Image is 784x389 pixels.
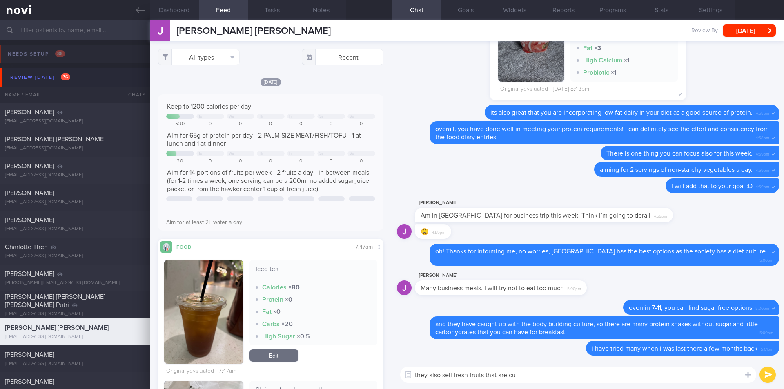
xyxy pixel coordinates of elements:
div: We [229,151,234,156]
div: [PERSON_NAME] [415,271,611,280]
div: [EMAIL_ADDRESS][DOMAIN_NAME] [5,334,145,340]
div: Su [350,151,354,156]
strong: × 20 [281,321,293,327]
div: 0 [347,121,375,127]
span: [PERSON_NAME] [5,271,54,277]
span: Aim for 14 portions of fruits per week - 2 fruits a day - in between meals (for 1-2 times a week,... [167,169,369,192]
div: Fr [289,114,293,119]
span: overall, you have done well in meeting your protein requirements! I can definitely see the effort... [435,126,769,140]
span: [PERSON_NAME] [PERSON_NAME] [5,136,105,142]
strong: Probiotic [583,69,609,76]
strong: Protein [262,296,283,303]
strong: × 0.5 [297,333,310,340]
div: Th [259,151,263,156]
div: [PERSON_NAME] [415,198,697,208]
span: Aim for 65g of protein per day - 2 PALM SIZE MEAT/FISH/TOFU - 1 at lunch and 1 at dinner [167,132,361,147]
img: Iced tea [164,260,243,365]
span: 4:59pm [654,211,667,219]
span: 5:00pm [759,328,773,336]
div: 0 [227,158,254,164]
strong: × 0 [285,296,292,303]
span: 36 [61,73,70,80]
div: Sa [319,114,324,119]
span: 5:00pm [759,256,773,263]
span: Am in [GEOGRAPHIC_DATA] for business trip this week. Think I’m going to derail [421,212,650,219]
strong: Calories [262,284,287,291]
div: [EMAIL_ADDRESS][DOMAIN_NAME] [5,199,145,205]
div: Food [172,243,205,250]
strong: × 1 [624,57,630,64]
div: 0 [196,158,224,164]
span: [PERSON_NAME] [PERSON_NAME] [PERSON_NAME] Putri [5,293,105,308]
span: Keep to 1200 calories per day [167,103,251,110]
span: [PERSON_NAME] [PERSON_NAME] [5,325,109,331]
div: Originally evaluated – 7:47am [166,368,236,375]
span: i have tried many when i was last there a few months back [592,345,757,352]
span: I will add that to your goal :D [671,183,753,189]
strong: × 1 [611,69,617,76]
div: [EMAIL_ADDRESS][DOMAIN_NAME] [5,253,145,259]
span: 4:59pm [756,166,769,173]
div: [EMAIL_ADDRESS][DOMAIN_NAME] [5,361,145,367]
div: [PERSON_NAME][EMAIL_ADDRESS][DOMAIN_NAME] [5,280,145,286]
div: Su [350,114,354,119]
strong: Fat [262,309,272,315]
div: Iced tea [256,265,372,279]
div: 0 [257,158,285,164]
div: 0 [317,121,345,127]
span: 😩 [421,229,429,235]
div: Needs setup [6,49,67,60]
span: oh! Thanks for informing me, no worries, [GEOGRAPHIC_DATA] has the best options as the society ha... [435,248,766,255]
span: 5:00pm [567,284,581,292]
span: 88 [55,50,65,57]
div: 0 [227,121,254,127]
span: 5:00pm [755,304,769,311]
div: 20 [166,158,194,164]
span: [PERSON_NAME] [PERSON_NAME] [176,26,331,36]
div: 0 [347,158,375,164]
div: Originally evaluated – [DATE] 8:43pm [500,86,589,93]
span: 7:47am [355,244,373,250]
div: 0 [287,121,315,127]
span: Charlotte Then [5,244,48,250]
span: Many business meals. I will try not to eat too much [421,285,564,291]
div: 530 [166,121,194,127]
div: [EMAIL_ADDRESS][DOMAIN_NAME] [5,311,145,317]
div: We [229,114,234,119]
span: Review By [691,27,718,35]
span: [DATE] [261,78,281,86]
span: and they have caught up with the body building culture, so there are many protein shakes without ... [435,321,758,336]
span: [PERSON_NAME] [5,190,54,196]
div: Th [259,114,263,119]
div: Sa [319,151,324,156]
span: [PERSON_NAME] [5,378,54,385]
span: [PERSON_NAME] [5,351,54,358]
strong: × 0 [273,309,281,315]
span: aiming for 2 servings of non-starchy vegetables a day. [600,167,753,173]
strong: × 80 [288,284,300,291]
span: 4:58pm [756,133,769,141]
div: 0 [257,121,285,127]
span: 4:59pm [432,228,445,236]
span: 4:58pm [756,109,769,116]
div: 0 [317,158,345,164]
span: There is one thing you can focus also for this week. [606,150,753,157]
div: Chats [117,87,150,103]
div: 0 [196,121,224,127]
div: Review [DATE] [8,72,72,83]
div: Tu [198,114,203,119]
span: 4:59pm [756,182,769,190]
span: 5:01pm [761,345,773,352]
a: Edit [249,349,298,362]
button: All types [158,49,240,65]
div: [EMAIL_ADDRESS][DOMAIN_NAME] [5,118,145,124]
strong: High Sugar [262,333,295,340]
div: [EMAIL_ADDRESS][DOMAIN_NAME] [5,172,145,178]
div: Fr [289,151,293,156]
div: 0 [287,158,315,164]
strong: Carbs [262,321,280,327]
div: [EMAIL_ADDRESS][DOMAIN_NAME] [5,145,145,151]
span: 4:59pm [756,149,769,157]
span: Aim for at least 2L water a day [166,220,242,225]
span: [PERSON_NAME] [5,217,54,223]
